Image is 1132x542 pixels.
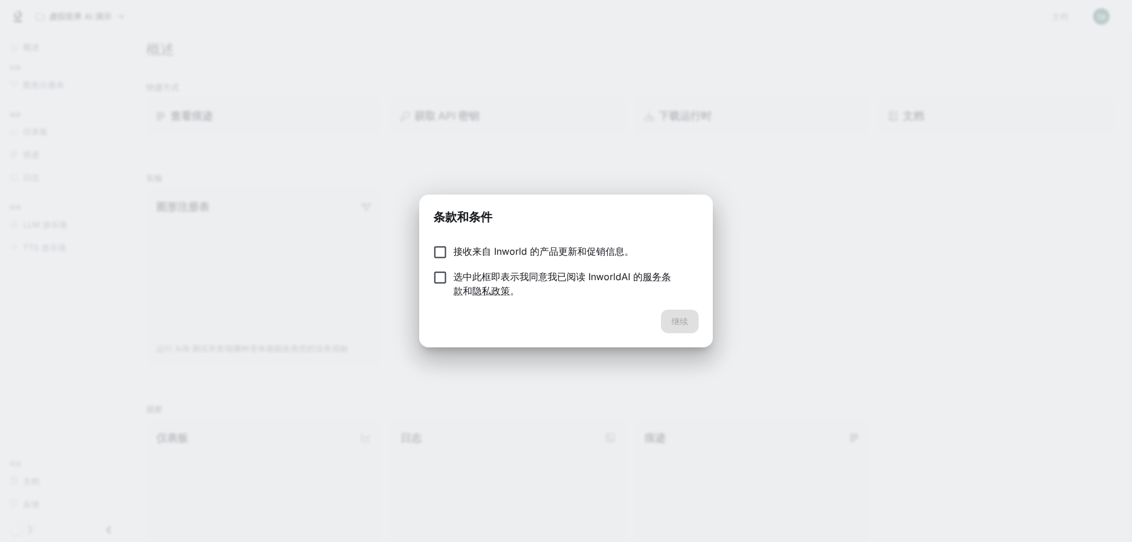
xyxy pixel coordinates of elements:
[453,271,643,283] font: 选中此框即表示我同意我已阅读 InworldAI 的
[463,285,472,297] font: 和
[453,245,634,257] font: 接收来自 Inworld 的产品更新和促销信息。
[510,285,519,297] font: 。
[472,285,510,297] a: 隐私政策
[433,210,492,224] font: 条款和条件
